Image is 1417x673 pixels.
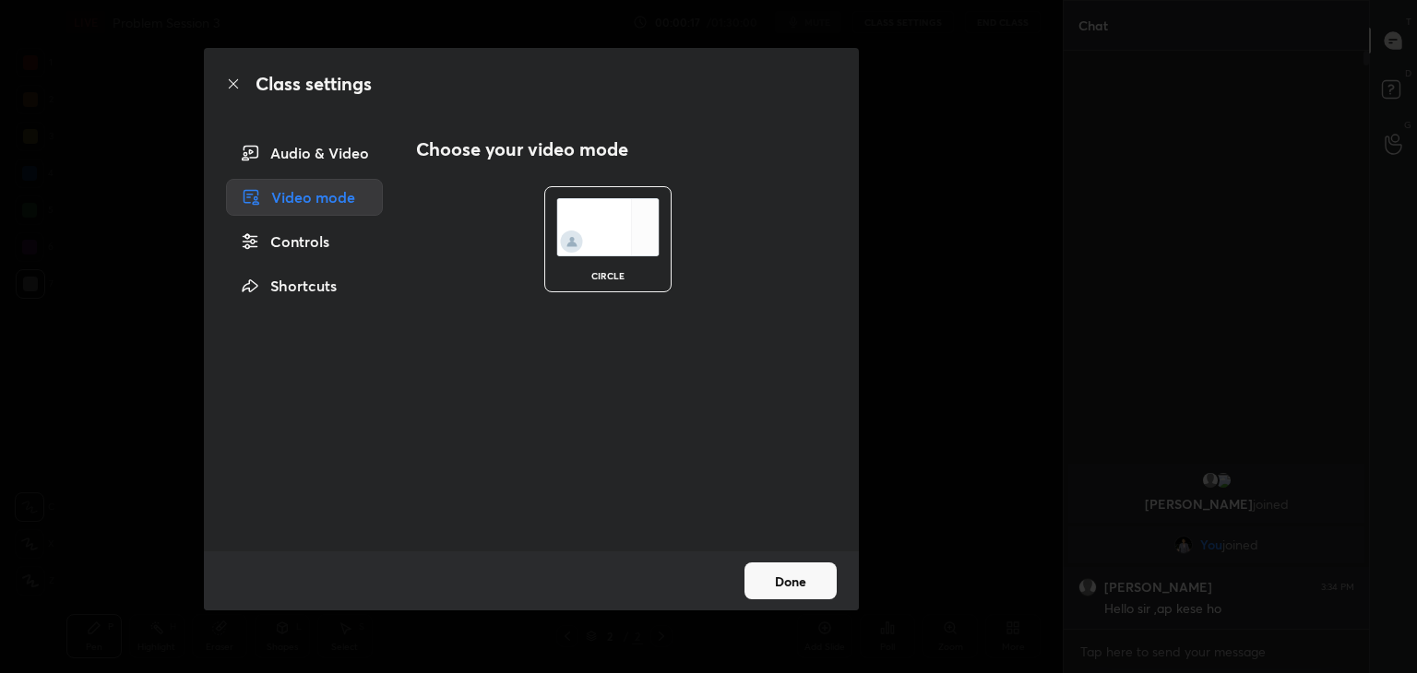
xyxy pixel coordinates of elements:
[744,562,837,599] button: Done
[226,267,383,304] div: Shortcuts
[226,223,383,260] div: Controls
[571,271,645,280] div: circle
[416,137,628,161] h2: Choose your video mode
[256,70,372,98] h2: Class settings
[226,135,383,171] div: Audio & Video
[226,179,383,216] div: Video mode
[556,198,660,256] img: circleScreenIcon.acc0effb.svg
